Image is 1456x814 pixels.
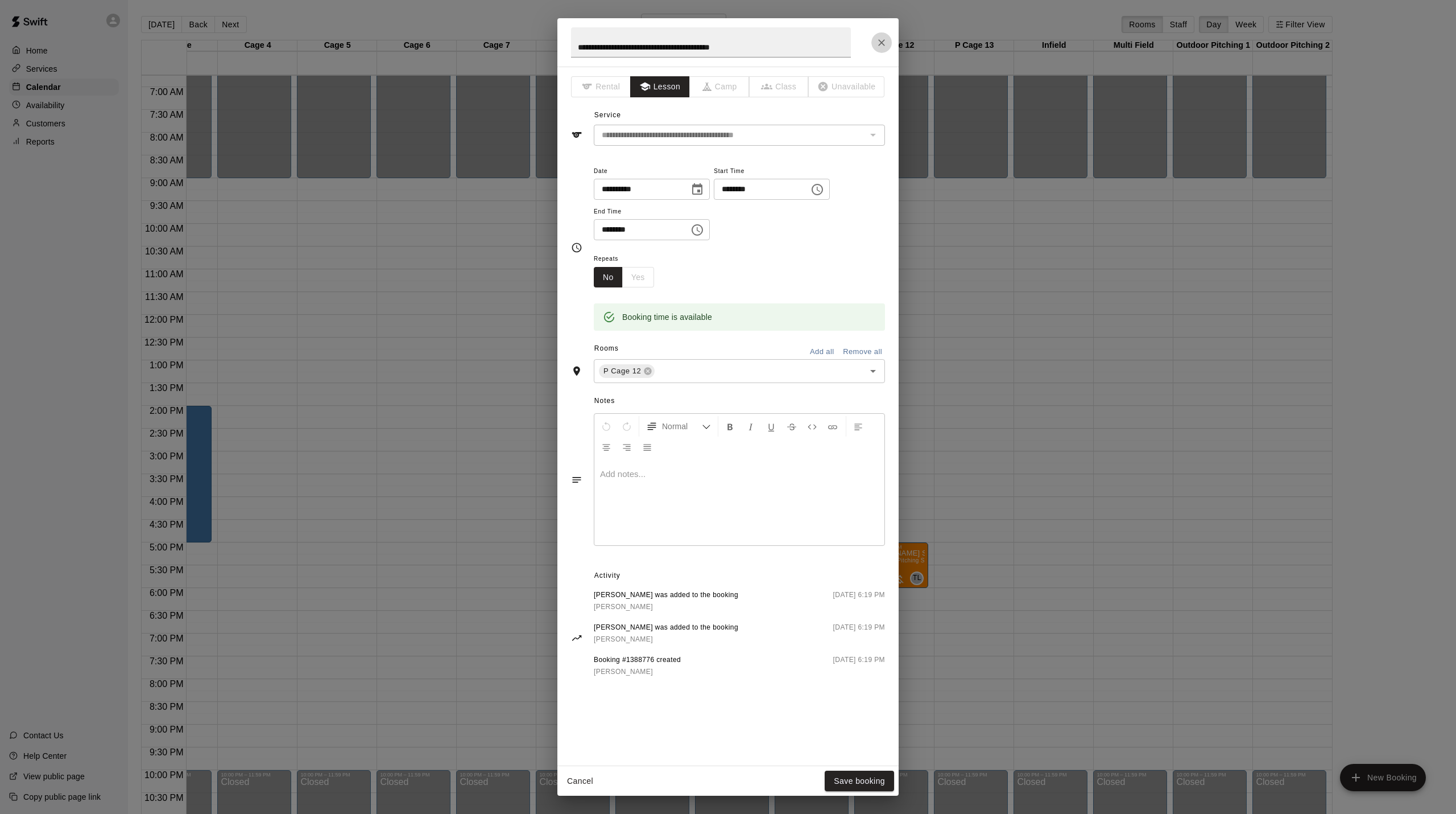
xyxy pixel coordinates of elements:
span: Normal [662,421,702,432]
button: Right Align [617,437,636,457]
span: The type of an existing booking cannot be changed [809,76,885,97]
span: [DATE] 6:19 PM [833,622,885,646]
button: No [594,267,623,288]
div: The service of an existing booking cannot be changed [594,125,885,146]
button: Center Align [597,437,616,457]
button: Justify Align [638,437,657,457]
button: Undo [597,416,616,437]
span: Date [594,164,710,179]
span: [PERSON_NAME] [594,635,653,643]
a: [PERSON_NAME] [594,634,738,646]
button: Save booking [825,771,894,792]
a: [PERSON_NAME] [594,601,738,613]
svg: Notes [571,474,582,486]
button: Left Align [849,416,868,437]
span: P Cage 12 [599,365,646,377]
span: The type of an existing booking cannot be changed [571,76,631,97]
button: Insert Code [803,416,822,437]
span: [DATE] 6:19 PM [833,655,885,678]
button: Choose time, selected time is 5:00 PM [806,178,829,201]
button: Cancel [562,771,598,792]
span: Start Time [714,164,830,179]
div: P Cage 12 [599,364,655,378]
svg: Rooms [571,365,582,377]
button: Format Underline [762,416,781,437]
span: [PERSON_NAME] [594,668,653,676]
button: Insert Link [823,416,842,437]
svg: Service [571,129,582,141]
span: Service [594,111,621,119]
button: Choose date, selected date is Sep 26, 2025 [686,178,709,201]
span: Repeats [594,252,663,267]
div: outlined button group [594,267,654,288]
span: The type of an existing booking cannot be changed [750,76,809,97]
span: End Time [594,204,710,220]
button: Remove all [840,343,885,361]
span: Rooms [594,344,619,352]
svg: Timing [571,242,582,253]
button: Lesson [630,76,690,97]
button: Close [871,32,892,53]
span: Booking #1388776 created [594,655,681,666]
span: [PERSON_NAME] [594,603,653,611]
span: The type of an existing booking cannot be changed [690,76,750,97]
span: Notes [594,392,885,410]
button: Format Bold [721,416,740,437]
button: Format Strikethrough [782,416,801,437]
button: Choose time, selected time is 6:00 PM [686,219,709,241]
a: [PERSON_NAME] [594,666,681,678]
button: Format Italics [741,416,760,437]
span: [DATE] 6:19 PM [833,590,885,613]
span: [PERSON_NAME] was added to the booking [594,590,738,601]
button: Formatting Options [642,416,715,437]
span: [PERSON_NAME] was added to the booking [594,622,738,634]
span: Activity [594,567,885,585]
button: Add all [804,343,840,361]
div: Booking time is available [622,307,712,327]
svg: Activity [571,632,582,644]
button: Open [865,363,881,379]
button: Redo [617,416,636,437]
